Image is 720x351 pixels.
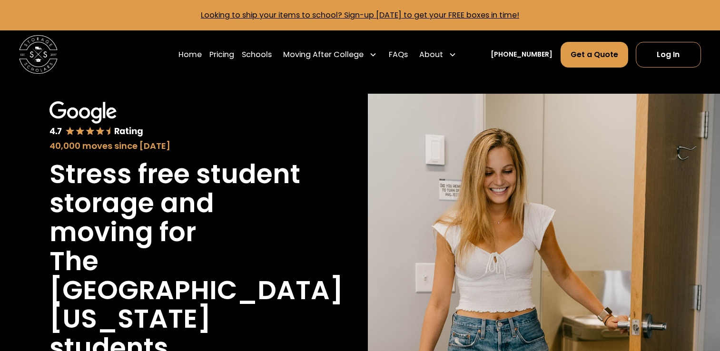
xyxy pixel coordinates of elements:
[389,41,408,68] a: FAQs
[279,41,381,68] div: Moving After College
[49,160,303,247] h1: Stress free student storage and moving for
[283,49,364,60] div: Moving After College
[178,41,202,68] a: Home
[49,139,303,152] div: 40,000 moves since [DATE]
[415,41,460,68] div: About
[49,247,343,334] h1: The [GEOGRAPHIC_DATA][US_STATE]
[636,42,701,68] a: Log In
[419,49,443,60] div: About
[201,10,519,20] a: Looking to ship your items to school? Sign-up [DATE] to get your FREE boxes in time!
[242,41,272,68] a: Schools
[561,42,628,68] a: Get a Quote
[19,35,58,74] img: Storage Scholars main logo
[209,41,234,68] a: Pricing
[491,49,552,59] a: [PHONE_NUMBER]
[49,101,143,137] img: Google 4.7 star rating
[19,35,58,74] a: home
